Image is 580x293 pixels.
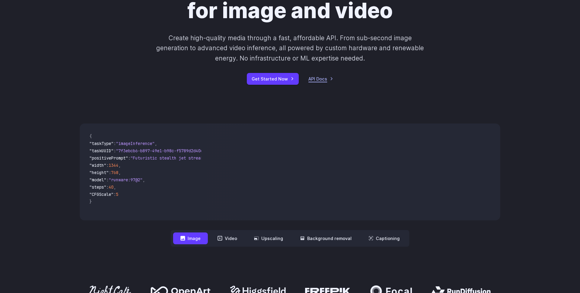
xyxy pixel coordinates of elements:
[89,177,106,183] span: "model"
[143,177,145,183] span: ,
[116,141,155,146] span: "imageInference"
[293,232,359,244] button: Background removal
[247,232,290,244] button: Upscaling
[114,192,116,197] span: :
[114,148,116,153] span: :
[89,133,92,139] span: {
[118,170,121,175] span: ,
[210,232,244,244] button: Video
[308,75,333,82] a: API Docs
[247,73,299,85] a: Get Started Now
[106,177,109,183] span: :
[89,155,128,161] span: "positivePrompt"
[130,155,350,161] span: "Futuristic stealth jet streaking through a neon-lit cityscape with glowing purple exhaust"
[116,148,208,153] span: "7f3ebcb6-b897-49e1-b98c-f5789d2d40d7"
[109,163,118,168] span: 1344
[173,232,208,244] button: Image
[106,163,109,168] span: :
[89,184,106,190] span: "steps"
[89,163,106,168] span: "width"
[89,141,114,146] span: "taskType"
[114,141,116,146] span: :
[128,155,130,161] span: :
[109,184,114,190] span: 40
[118,163,121,168] span: ,
[116,192,118,197] span: 5
[89,199,92,204] span: }
[361,232,407,244] button: Captioning
[109,177,143,183] span: "runware:97@2"
[109,170,111,175] span: :
[156,33,425,63] p: Create high-quality media through a fast, affordable API. From sub-second image generation to adv...
[89,148,114,153] span: "taskUUID"
[114,184,116,190] span: ,
[155,141,157,146] span: ,
[89,192,114,197] span: "CFGScale"
[111,170,118,175] span: 768
[89,170,109,175] span: "height"
[106,184,109,190] span: :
